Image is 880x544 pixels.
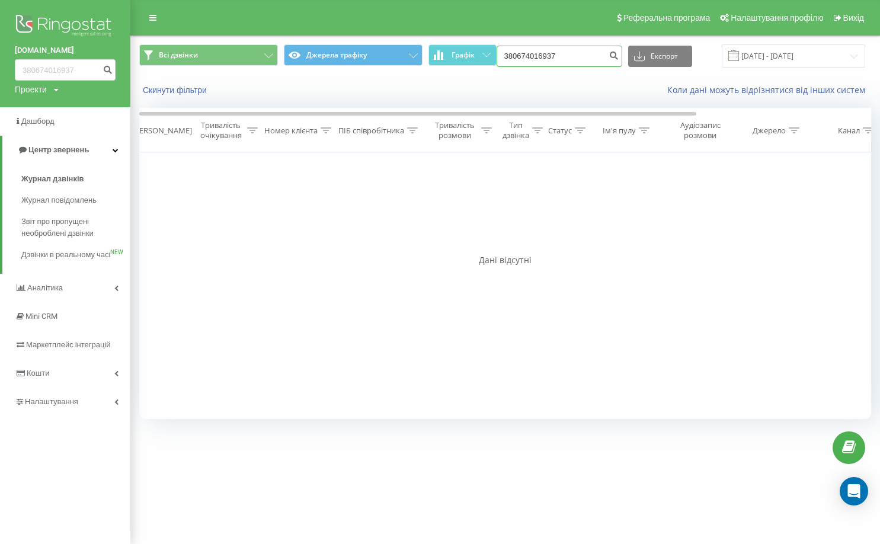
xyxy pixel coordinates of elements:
div: Тривалість розмови [431,120,478,140]
div: Джерело [753,126,786,136]
span: Маркетплейс інтеграцій [26,340,111,349]
img: Ringostat logo [15,12,116,41]
span: Звіт про пропущені необроблені дзвінки [21,216,124,239]
input: Пошук за номером [497,46,622,67]
span: Всі дзвінки [159,50,198,60]
span: Кошти [27,369,49,377]
span: Графік [452,51,475,59]
span: Реферальна програма [623,13,711,23]
span: Дзвінки в реальному часі [21,249,110,261]
div: Канал [838,126,860,136]
a: Звіт про пропущені необроблені дзвінки [21,211,130,244]
span: Mini CRM [25,312,57,321]
span: Дашборд [21,117,55,126]
a: Центр звернень [2,136,130,164]
span: Вихід [843,13,864,23]
button: Експорт [628,46,692,67]
div: Статус [548,126,572,136]
a: Коли дані можуть відрізнятися вiд інших систем [667,84,871,95]
div: Проекти [15,84,47,95]
button: Джерела трафіку [284,44,423,66]
button: Всі дзвінки [139,44,278,66]
span: Налаштування профілю [731,13,823,23]
a: Журнал дзвінків [21,168,130,190]
div: [PERSON_NAME] [132,126,192,136]
button: Скинути фільтри [139,85,213,95]
button: Графік [428,44,497,66]
div: Open Intercom Messenger [840,477,868,505]
a: [DOMAIN_NAME] [15,44,116,56]
div: Дані відсутні [139,254,871,266]
div: Тип дзвінка [503,120,529,140]
span: Журнал повідомлень [21,194,97,206]
span: Журнал дзвінків [21,173,84,185]
a: Дзвінки в реальному часіNEW [21,244,130,265]
span: Аналiтика [27,283,63,292]
span: Центр звернень [28,145,89,154]
div: ПІБ співробітника [338,126,404,136]
div: Аудіозапис розмови [671,120,729,140]
div: Ім'я пулу [603,126,636,136]
a: Журнал повідомлень [21,190,130,211]
div: Номер клієнта [264,126,318,136]
span: Налаштування [25,397,78,406]
input: Пошук за номером [15,59,116,81]
div: Тривалість очікування [197,120,244,140]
